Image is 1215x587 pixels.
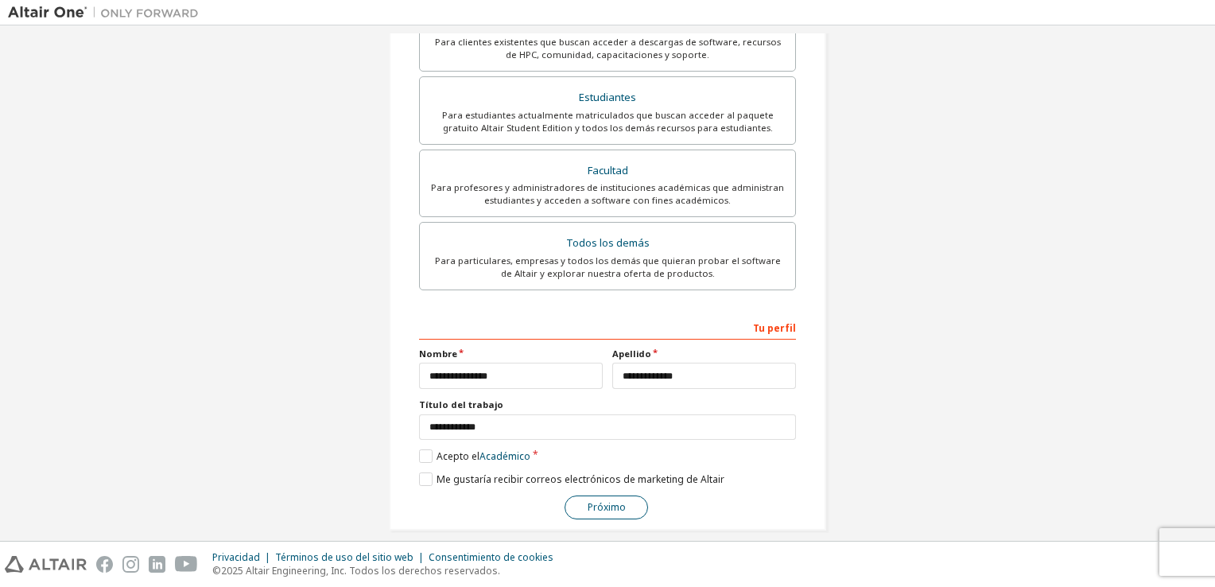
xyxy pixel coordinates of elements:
div: Para profesores y administradores de instituciones académicas que administran estudiantes y acced... [429,181,786,207]
img: altair_logo.svg [5,556,87,573]
label: Acepto el [419,449,530,463]
div: Facultad [429,160,786,182]
button: Próximo [565,496,648,519]
div: Privacidad [212,551,275,564]
label: Título del trabajo [419,398,796,411]
div: Consentimiento de cookies [429,551,563,564]
p: © [212,564,563,577]
a: Académico [479,449,530,463]
label: Apellido [612,348,796,360]
img: facebook.svg [96,556,113,573]
div: Para clientes existentes que buscan acceder a descargas de software, recursos de HPC, comunidad, ... [429,36,786,61]
img: instagram.svg [122,556,139,573]
label: Me gustaría recibir correos electrónicos de marketing de Altair [419,472,724,486]
div: Para particulares, empresas y todos los demás que quieran probar el software de Altair y explorar... [429,255,786,280]
img: Altair Uno [8,5,207,21]
div: Todos los demás [429,232,786,255]
img: youtube.svg [175,556,198,573]
img: linkedin.svg [149,556,165,573]
div: Términos de uso del sitio web [275,551,429,564]
div: Tu perfil [419,314,796,340]
div: Para estudiantes actualmente matriculados que buscan acceder al paquete gratuito Altair Student E... [429,109,786,134]
font: 2025 Altair Engineering, Inc. Todos los derechos reservados. [221,564,500,577]
div: Estudiantes [429,87,786,109]
label: Nombre [419,348,603,360]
